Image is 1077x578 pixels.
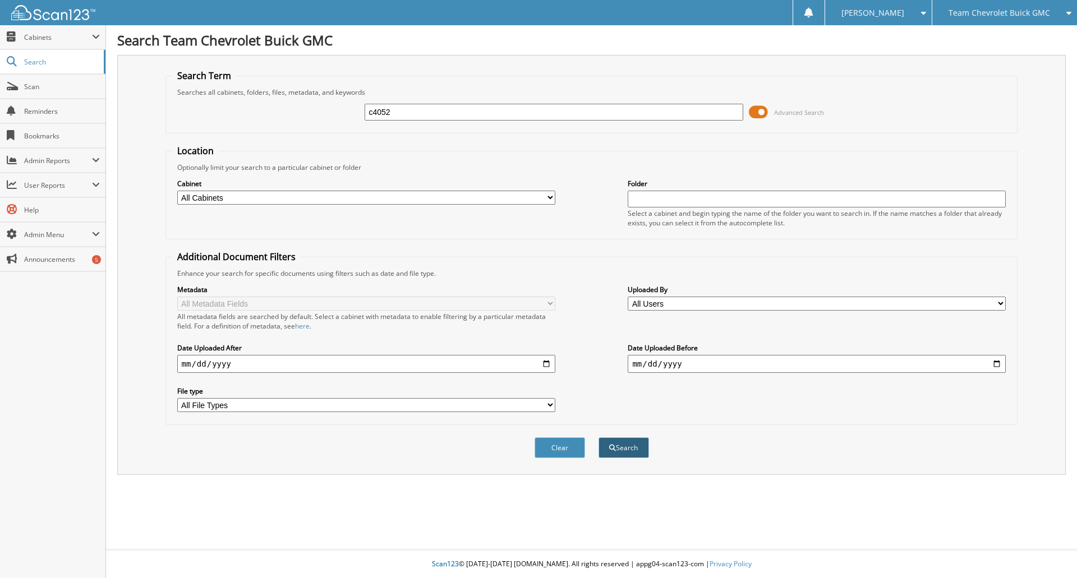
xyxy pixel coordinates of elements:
[599,437,649,458] button: Search
[1021,524,1077,578] iframe: Chat Widget
[177,312,555,331] div: All metadata fields are searched by default. Select a cabinet with metadata to enable filtering b...
[172,163,1012,172] div: Optionally limit your search to a particular cabinet or folder
[24,131,100,141] span: Bookmarks
[106,551,1077,578] div: © [DATE]-[DATE] [DOMAIN_NAME]. All rights reserved | appg04-scan123-com |
[949,10,1050,16] span: Team Chevrolet Buick GMC
[628,209,1006,228] div: Select a cabinet and begin typing the name of the folder you want to search in. If the name match...
[628,179,1006,188] label: Folder
[92,255,101,264] div: 5
[172,145,219,157] legend: Location
[628,343,1006,353] label: Date Uploaded Before
[177,179,555,188] label: Cabinet
[177,285,555,294] label: Metadata
[177,386,555,396] label: File type
[628,355,1006,373] input: end
[24,255,100,264] span: Announcements
[172,70,237,82] legend: Search Term
[295,321,310,331] a: here
[172,251,301,263] legend: Additional Document Filters
[11,5,95,20] img: scan123-logo-white.svg
[177,343,555,353] label: Date Uploaded After
[774,108,824,117] span: Advanced Search
[24,57,98,67] span: Search
[172,87,1012,97] div: Searches all cabinets, folders, files, metadata, and keywords
[172,269,1012,278] div: Enhance your search for specific documents using filters such as date and file type.
[117,31,1066,49] h1: Search Team Chevrolet Buick GMC
[24,181,92,190] span: User Reports
[841,10,904,16] span: [PERSON_NAME]
[24,82,100,91] span: Scan
[710,559,752,568] a: Privacy Policy
[24,205,100,215] span: Help
[24,156,92,165] span: Admin Reports
[24,230,92,239] span: Admin Menu
[177,355,555,373] input: start
[432,559,459,568] span: Scan123
[24,107,100,116] span: Reminders
[628,285,1006,294] label: Uploaded By
[24,33,92,42] span: Cabinets
[535,437,585,458] button: Clear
